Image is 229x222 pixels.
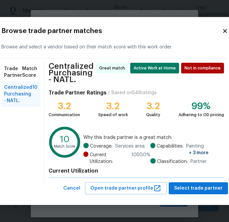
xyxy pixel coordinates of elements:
span: Coverage: [90,143,112,150]
span: Trade Partner [4,65,22,79]
div: Communication [49,112,80,118]
span: Classification: [157,158,188,165]
text: 10 [60,135,69,144]
button: Open trade partner profile [85,182,167,195]
div: Based on 548 ratings [111,89,157,96]
span: Great match [99,65,128,71]
span: Open trade partner profile [90,184,161,193]
span: Current Utilization: [90,152,129,165]
h2: Browse trade partner matches [1,28,222,34]
span: Capabilities: [157,143,183,156]
span: Centralized Purchasing - NATL. [49,63,94,83]
span: Services area [115,143,145,150]
span: Cancel [63,184,80,193]
div: 3.2 [146,103,160,109]
h4: Trade Partner Ratings [49,89,106,96]
span: 1050.0 % [131,152,150,165]
span: Match Score [22,65,37,79]
span: Why this trade partner is a great match: [83,134,224,141]
span: Active Work at Home [134,65,178,71]
span: Painting [186,143,224,156]
span: Not in compliance [184,65,223,71]
h4: Current Utilization [49,168,224,174]
div: Browse and select a vendor based on their match score with this work order. [1,36,228,59]
div: | [106,89,111,96]
div: 3.2 [98,103,128,109]
span: 10 [32,84,37,104]
div: Speed of work [98,112,128,118]
span: Partner [190,158,207,165]
button: Cancel [61,182,83,195]
button: Select trade partner [169,182,228,195]
span: Centralized Purchasing - NATL. [4,84,32,104]
span: + 3 more [189,151,209,155]
div: 3.2 [49,103,80,109]
div: 99% [178,103,224,109]
div: Quality [146,112,160,118]
div: Adhering to OD pricing [178,112,224,118]
span: Select trade partner [174,184,223,193]
text: Match Score [54,145,75,148]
